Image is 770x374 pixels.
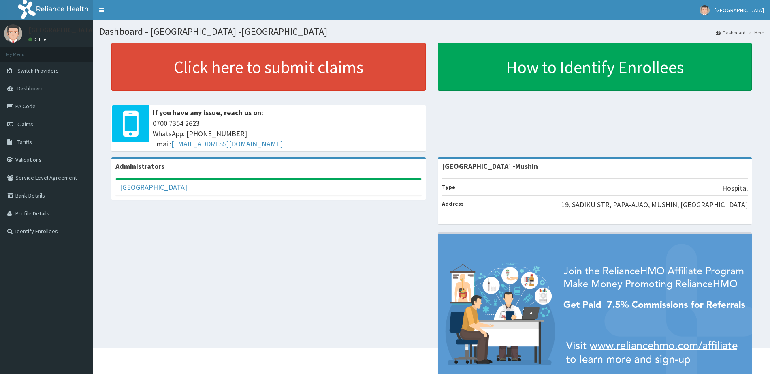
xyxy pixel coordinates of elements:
[4,24,22,43] img: User Image
[716,29,746,36] a: Dashboard
[442,161,538,171] strong: [GEOGRAPHIC_DATA] -Mushin
[171,139,283,148] a: [EMAIL_ADDRESS][DOMAIN_NAME]
[715,6,764,14] span: [GEOGRAPHIC_DATA]
[28,37,48,42] a: Online
[700,5,710,15] img: User Image
[438,43,752,91] a: How to Identify Enrollees
[722,183,748,193] p: Hospital
[442,200,464,207] b: Address
[120,183,187,192] a: [GEOGRAPHIC_DATA]
[561,200,748,210] p: 19, SADIKU STR, PAPA-AJAO, MUSHIN, [GEOGRAPHIC_DATA]
[99,26,764,37] h1: Dashboard - [GEOGRAPHIC_DATA] -[GEOGRAPHIC_DATA]
[153,108,263,117] b: If you have any issue, reach us on:
[111,43,426,91] a: Click here to submit claims
[442,183,455,191] b: Type
[17,85,44,92] span: Dashboard
[747,29,764,36] li: Here
[153,118,422,149] span: 0700 7354 2623 WhatsApp: [PHONE_NUMBER] Email:
[17,120,33,128] span: Claims
[115,161,164,171] b: Administrators
[17,67,59,74] span: Switch Providers
[28,26,95,34] p: [GEOGRAPHIC_DATA]
[17,138,32,146] span: Tariffs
